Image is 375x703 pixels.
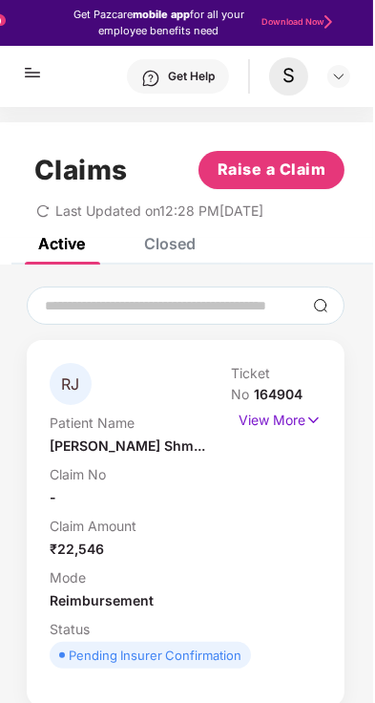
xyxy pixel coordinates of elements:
img: svg+xml;base64,PHN2ZyBpZD0iU2VhcmNoLTMyeDMyIiB4bWxucz0iaHR0cDovL3d3dy53My5vcmcvMjAwMC9zdmciIHdpZH... [315,298,330,313]
span: - [52,489,58,505]
div: Active [40,234,87,253]
span: ₹22,546 [52,541,106,557]
span: Raise a Claim [219,158,328,181]
img: svg+xml;base64,PHN2ZyBpZD0iSGVscC0zMngzMiIgeG1sbnM9Imh0dHA6Ly93d3cudzMub3JnLzIwMDAvc3ZnIiB3aWR0aD... [143,69,162,88]
span: 164904 [256,386,304,402]
strong: mobile app [135,8,192,21]
span: redo [38,202,52,219]
img: svg+xml;base64,PHN2ZyB4bWxucz0iaHR0cDovL3d3dy53My5vcmcvMjAwMC9zdmciIHdpZHRoPSIxNyIgaGVpZ2h0PSIxNy... [307,410,323,431]
p: Patient Name [52,415,207,431]
div: Get Pazcare for all your employee benefits need [68,7,254,40]
p: Status [52,621,207,637]
p: View More [240,405,323,431]
p: Claim No [52,466,207,482]
span: Reimbursement [52,592,156,608]
span: [PERSON_NAME] Shm... [52,437,207,454]
button: Raise a Claim [200,151,346,189]
img: hamburger [23,46,46,84]
span: Ticket No [233,365,272,402]
div: Pending Insurer Confirmation [71,646,243,665]
span: Last Updated on 12:28 PM[DATE] [57,202,265,219]
img: Stroke [326,13,334,31]
img: svg+xml;base64,PHN2ZyBpZD0iRHJvcGRvd24tMzJ4MzIiIHhtbG5zPSJodHRwOi8vd3d3LnczLm9yZy8yMDAwL3N2ZyIgd2... [333,69,348,84]
h1: Claims [36,154,130,186]
p: Claim Amount [52,518,207,534]
div: Closed [146,234,198,253]
div: S [271,57,310,95]
span: RJ [64,376,82,393]
p: Mode [52,569,207,586]
div: Get Help [170,69,217,84]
